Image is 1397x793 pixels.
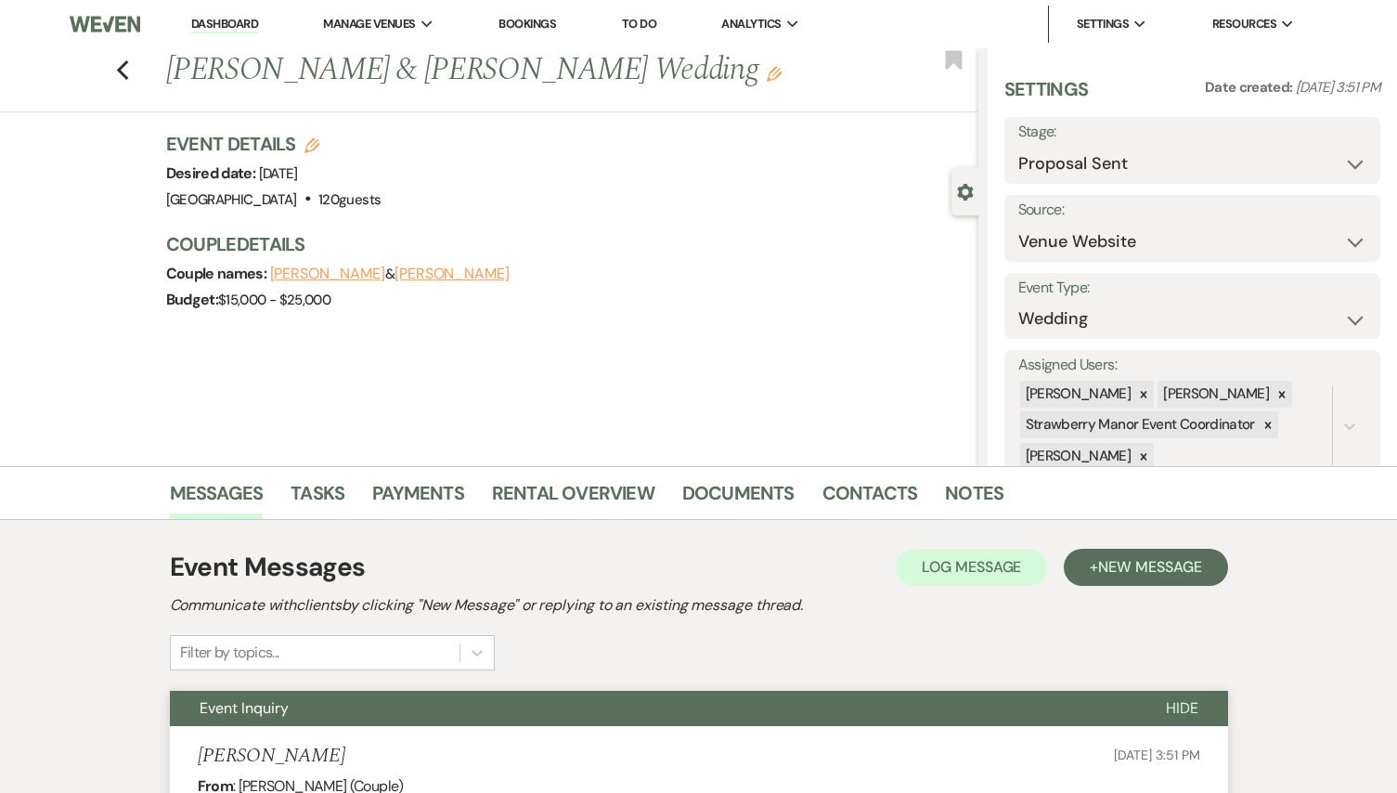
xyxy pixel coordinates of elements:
span: Hide [1166,698,1198,718]
h1: Event Messages [170,548,366,587]
span: New Message [1098,557,1201,577]
label: Event Type: [1018,275,1367,302]
div: [PERSON_NAME] [1158,381,1272,408]
a: Messages [170,478,264,519]
a: Payments [372,478,464,519]
button: Close lead details [957,182,974,200]
span: Budget: [166,290,219,309]
img: Weven Logo [70,5,139,44]
span: Resources [1212,15,1276,33]
label: Assigned Users: [1018,352,1367,379]
span: Desired date: [166,163,259,183]
a: Notes [945,478,1003,519]
a: To Do [622,16,656,32]
button: [PERSON_NAME] [395,266,510,281]
label: Stage: [1018,119,1367,146]
span: Log Message [922,557,1021,577]
span: [DATE] 3:51 PM [1114,747,1199,763]
div: [PERSON_NAME] [1020,443,1134,470]
h5: [PERSON_NAME] [198,745,345,768]
span: [DATE] [259,164,298,183]
span: Couple names: [166,264,270,283]
span: 120 guests [318,190,381,209]
button: Event Inquiry [170,691,1136,726]
label: Source: [1018,197,1367,224]
span: [GEOGRAPHIC_DATA] [166,190,297,209]
h3: Couple Details [166,231,960,257]
a: Dashboard [191,16,258,33]
span: Date created: [1205,78,1296,97]
a: Bookings [498,16,556,32]
span: & [270,265,510,283]
div: [PERSON_NAME] [1020,381,1134,408]
h3: Event Details [166,131,382,157]
button: +New Message [1064,549,1227,586]
button: Edit [767,65,782,82]
span: Analytics [721,15,781,33]
span: Event Inquiry [200,698,289,718]
div: Filter by topics... [180,642,279,664]
a: Contacts [822,478,918,519]
a: Rental Overview [492,478,654,519]
span: $15,000 - $25,000 [218,291,330,309]
button: Log Message [896,549,1047,586]
button: [PERSON_NAME] [270,266,385,281]
h1: [PERSON_NAME] & [PERSON_NAME] Wedding [166,48,808,93]
span: Settings [1077,15,1130,33]
a: Tasks [291,478,344,519]
a: Documents [682,478,795,519]
span: [DATE] 3:51 PM [1296,78,1380,97]
h2: Communicate with clients by clicking "New Message" or replying to an existing message thread. [170,594,1228,617]
span: Manage Venues [323,15,415,33]
button: Hide [1136,691,1228,726]
div: Strawberry Manor Event Coordinator [1020,411,1258,438]
h3: Settings [1004,76,1089,117]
